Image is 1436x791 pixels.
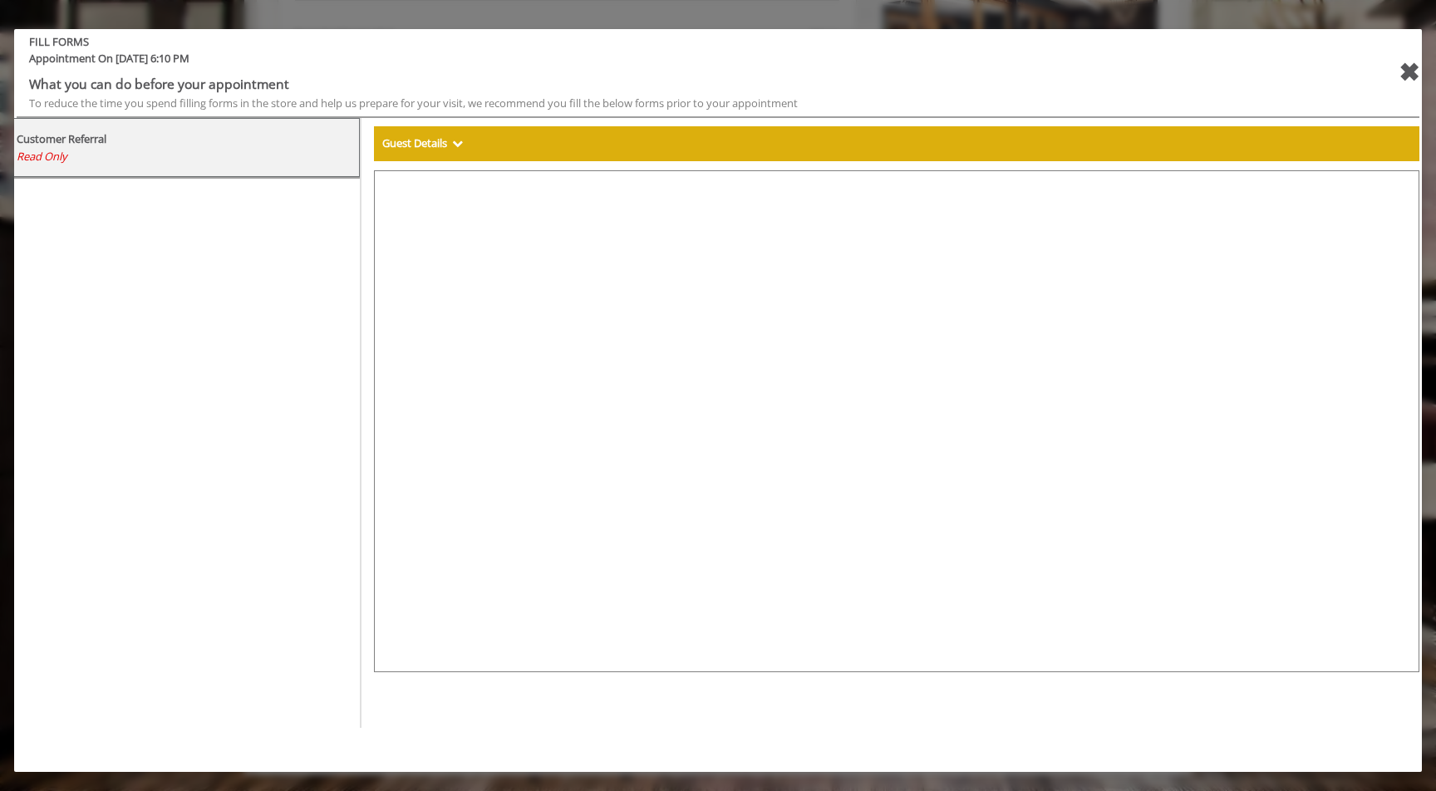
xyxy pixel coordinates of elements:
span: Show [452,135,463,150]
b: FILL FORMS [17,33,1300,51]
b: Customer Referral [17,131,106,146]
iframe: formsViewWeb [374,170,1419,672]
div: close forms [1399,52,1419,92]
span: Read Only [17,149,67,164]
b: Guest Details [382,135,447,150]
b: What you can do before your appointment [29,75,289,93]
div: Guest Details Show [374,126,1419,161]
div: To reduce the time you spend filling forms in the store and help us prepare for your visit, we re... [29,95,1287,112]
span: Appointment On [DATE] 6:10 PM [17,50,1300,74]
